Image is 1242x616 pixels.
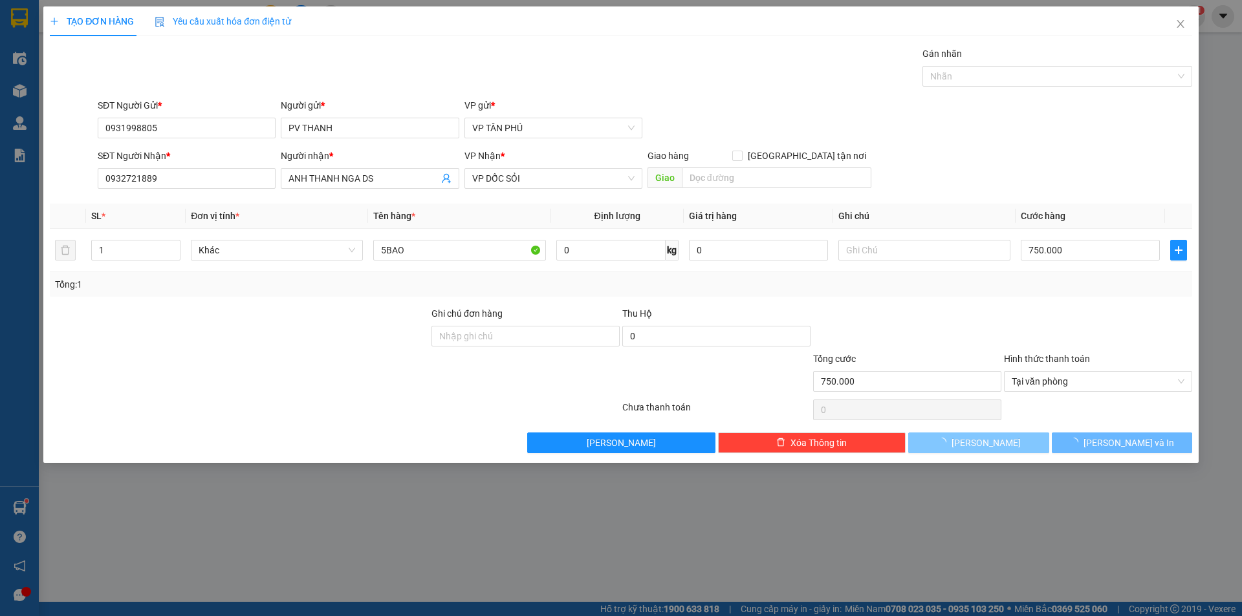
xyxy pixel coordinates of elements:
span: delete [776,438,785,448]
label: Gán nhãn [922,48,962,59]
b: VP TÂN PHÚ [38,88,127,106]
span: VP TÂN PHÚ [472,118,635,138]
span: : [165,84,217,96]
span: Tên hàng [373,211,415,221]
span: Tại văn phòng [1012,372,1184,391]
span: plus [50,17,59,26]
div: Người gửi [281,98,459,112]
span: loading [1069,438,1084,447]
li: SL: [129,52,218,77]
span: [GEOGRAPHIC_DATA] tận nơi [743,149,871,163]
span: SL [91,211,102,221]
button: [PERSON_NAME] và In [1052,432,1192,453]
span: [PERSON_NAME] [587,436,656,450]
li: Tên hàng: [129,28,218,53]
input: Ghi Chú [838,240,1010,260]
button: [PERSON_NAME] [527,432,715,453]
span: Khác [199,240,355,260]
button: plus [1170,240,1187,260]
div: Tổng: 1 [55,277,479,292]
span: VP DỐC SỎI [472,169,635,188]
button: delete [55,240,76,260]
label: Hình thức thanh toán [1004,354,1090,364]
b: Công ty TNHH MTV DV-VT [PERSON_NAME] [4,6,102,82]
b: 1THUNGG GIAY [174,31,284,49]
input: Ghi chú đơn hàng [431,326,620,346]
input: 0 [689,240,828,260]
span: Đơn vị tính [191,211,239,221]
span: Giá trị hàng [689,211,737,221]
span: [PERSON_NAME] và In [1084,436,1174,450]
input: VD: Bàn, Ghế [373,240,545,260]
div: VP gửi [464,98,642,112]
span: Định lượng [594,211,640,221]
div: Người nhận [281,149,459,163]
b: VP BXQ.NGÃI [172,6,267,25]
span: Tổng cước [813,354,856,364]
button: Close [1162,6,1199,43]
span: Thu Hộ [622,308,652,319]
div: Chưa thanh toán [621,400,812,423]
span: [PERSON_NAME] [952,436,1021,450]
span: plus [1171,245,1186,255]
li: CC [129,77,218,101]
span: Xóa Thông tin [790,436,847,450]
span: TẠO ĐƠN HÀNG [50,16,134,27]
span: Giao hàng [648,151,689,161]
span: Giao [648,167,682,188]
li: VP Gửi: [4,85,93,110]
span: Cước hàng [1021,211,1065,221]
span: loading [937,438,952,447]
button: deleteXóa Thông tin [718,432,906,453]
button: [PERSON_NAME] [908,432,1049,453]
span: VP Nhận [464,151,501,161]
th: Ghi chú [833,204,1016,229]
img: icon [155,17,165,27]
div: SĐT Người Gửi [98,98,276,112]
span: user-add [441,173,452,184]
span: close [1175,19,1186,29]
input: Dọc đường [682,167,871,188]
label: Ghi chú đơn hàng [431,308,503,319]
span: Yêu cầu xuất hóa đơn điện tử [155,16,291,27]
li: VP Nhận: [129,4,218,28]
b: 70.000 [168,80,217,98]
div: SĐT Người Nhận [98,149,276,163]
span: kg [666,240,679,260]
